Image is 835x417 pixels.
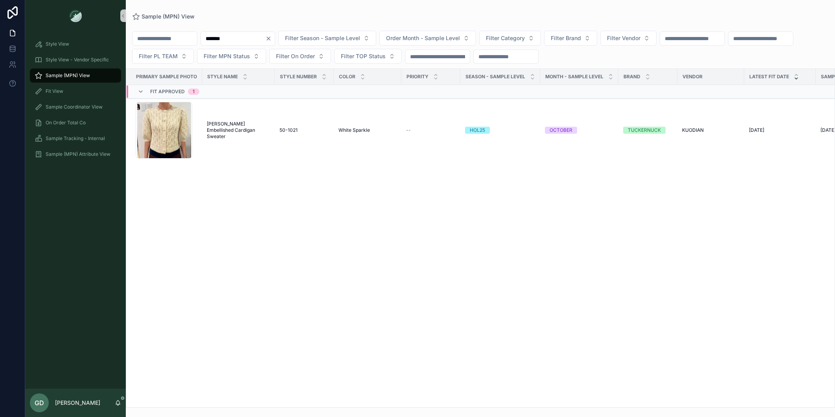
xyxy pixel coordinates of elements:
a: Sample Coordinator View [30,100,121,114]
button: Select Button [132,49,194,64]
a: Fit View [30,84,121,98]
div: TUCKERNUCK [628,127,661,134]
span: Color [339,74,355,80]
span: Fit View [46,88,63,94]
span: KUODIAN [682,127,704,133]
span: Order Month - Sample Level [386,34,460,42]
a: TUCKERNUCK [623,127,673,134]
button: Select Button [269,49,331,64]
span: On Order Total Co [46,120,86,126]
span: Sample (MPN) View [142,13,195,20]
a: Style View [30,37,121,51]
button: Select Button [278,31,376,46]
button: Select Button [197,49,266,64]
button: Select Button [379,31,476,46]
span: MONTH - SAMPLE LEVEL [545,74,603,80]
span: Fit Approved [150,89,185,95]
button: Select Button [600,31,657,46]
span: Filter PL TEAM [139,52,178,60]
span: PRIMARY SAMPLE PHOTO [136,74,197,80]
span: Style Number [280,74,317,80]
span: [DATE] [749,127,764,133]
a: 50-1021 [280,127,329,133]
p: [PERSON_NAME] [55,399,100,407]
span: Filter Season - Sample Level [285,34,360,42]
span: Latest Fit Date [749,74,789,80]
span: -- [406,127,411,133]
a: -- [406,127,456,133]
span: Style View [46,41,69,47]
span: Filter On Order [276,52,315,60]
a: HOL25 [465,127,535,134]
button: Select Button [479,31,541,46]
button: Select Button [334,49,402,64]
div: HOL25 [470,127,485,134]
div: 1 [193,89,195,95]
div: OCTOBER [550,127,572,134]
span: Filter Vendor [607,34,640,42]
span: Filter Category [486,34,525,42]
a: [DATE] [749,127,811,133]
span: Sample Coordinator View [46,104,103,110]
span: Season - Sample Level [465,74,525,80]
span: Sample (MPN) View [46,72,90,79]
span: Sample Tracking - Internal [46,135,105,142]
a: [PERSON_NAME] Embellished Cardigan Sweater [207,121,270,140]
button: Select Button [544,31,597,46]
span: White Sparkle [338,127,370,133]
span: Vendor [682,74,703,80]
span: Style Name [207,74,238,80]
button: Clear [265,35,275,42]
a: Sample Tracking - Internal [30,131,121,146]
a: Sample (MPN) View [132,13,195,20]
span: Brand [623,74,640,80]
span: Filter MPN Status [204,52,250,60]
span: Style View - Vendor Specific [46,57,109,63]
span: 50-1021 [280,127,298,133]
a: Sample (MPN) Attribute View [30,147,121,161]
a: KUODIAN [682,127,739,133]
span: Filter TOP Status [341,52,386,60]
span: GD [35,398,44,408]
span: Sample (MPN) Attribute View [46,151,110,157]
span: Filter Brand [551,34,581,42]
a: Sample (MPN) View [30,68,121,83]
img: App logo [69,9,82,22]
span: PRIORITY [406,74,429,80]
a: Style View - Vendor Specific [30,53,121,67]
div: scrollable content [25,31,126,389]
a: OCTOBER [545,127,614,134]
a: On Order Total Co [30,116,121,130]
a: White Sparkle [338,127,397,133]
